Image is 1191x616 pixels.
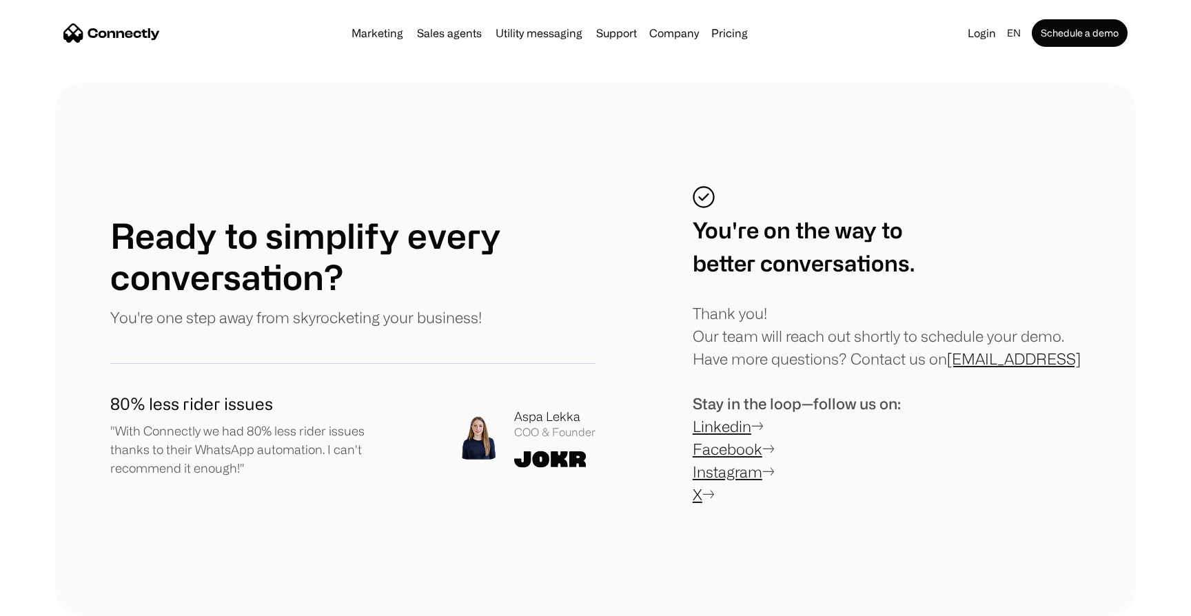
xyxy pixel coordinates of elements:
div: Aspa Lekka [514,407,595,426]
a: X [693,486,702,503]
h1: Ready to simplify every conversation? [110,215,595,298]
a: Utility messaging [490,28,588,39]
a: Facebook [693,440,762,458]
a: Login [962,23,1001,43]
p: → → → → [693,392,901,506]
a: Instagram [693,463,762,480]
div: Company [645,23,703,43]
a: Support [591,28,642,39]
div: You're on the way to better conversations. [693,214,915,280]
a: Schedule a demo [1032,19,1128,47]
p: You're one step away from skyrocketing your business! [110,306,482,329]
h1: 80% less rider issues [110,391,401,416]
span: Stay in the loop—follow us on: [693,395,901,412]
ul: Language list [28,592,83,611]
div: en [1001,23,1029,43]
a: Pricing [706,28,753,39]
p: "With Connectly we had 80% less rider issues thanks to their WhatsApp automation. I can't recomme... [110,422,401,478]
a: Sales agents [411,28,487,39]
div: Company [649,23,699,43]
a: home [63,23,160,43]
div: en [1007,23,1021,43]
a: [EMAIL_ADDRESS] [947,350,1081,367]
a: Linkedin [693,418,751,435]
div: COO & Founder [514,426,595,439]
aside: Language selected: English [14,591,83,611]
a: Marketing [346,28,409,39]
div: Thank you! Our team will reach out shortly to schedule your demo. Have more questions? Contact us on [693,302,1081,370]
